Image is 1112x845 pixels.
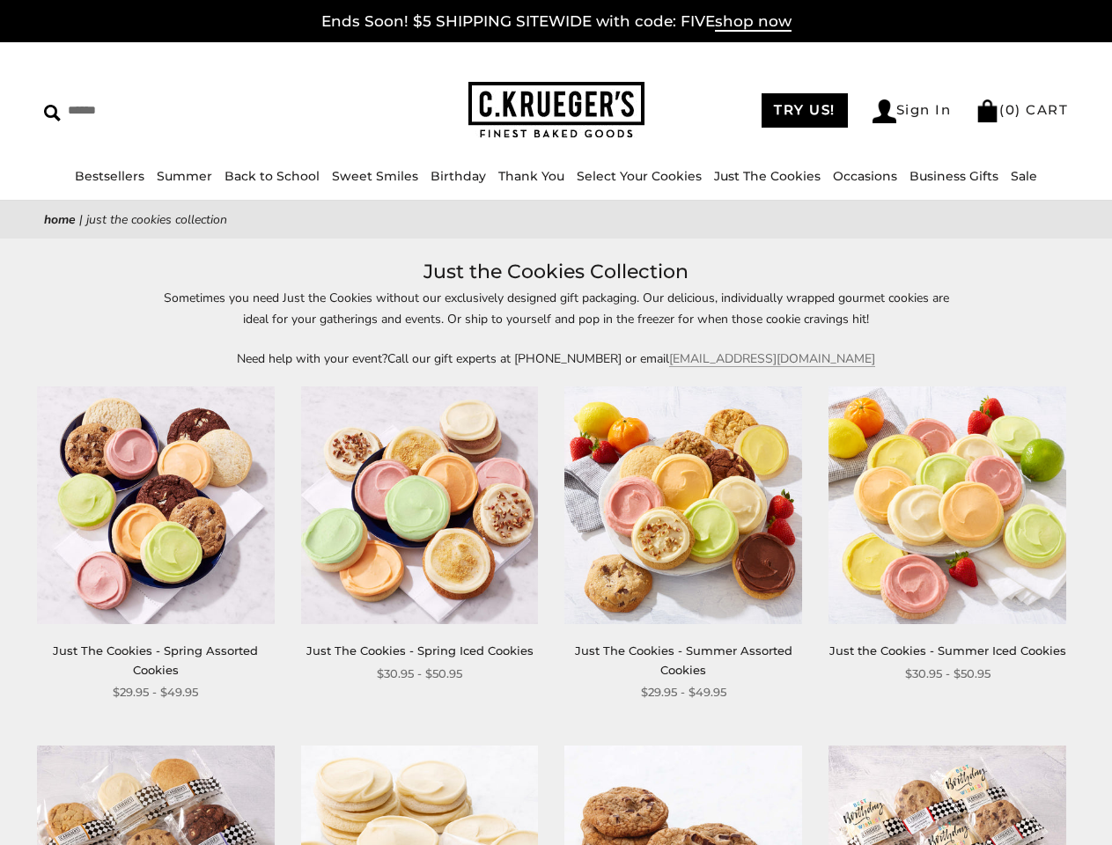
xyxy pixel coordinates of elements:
img: Account [873,99,896,123]
span: | [79,211,83,228]
p: Need help with your event? [151,349,961,369]
span: $30.95 - $50.95 [905,665,990,683]
img: Bag [976,99,999,122]
a: Home [44,211,76,228]
h1: Just the Cookies Collection [70,256,1042,288]
a: Sign In [873,99,952,123]
span: $29.95 - $49.95 [113,683,198,702]
img: Just the Cookies - Summer Iced Cookies [828,386,1066,624]
span: 0 [1005,101,1016,118]
a: TRY US! [762,93,848,128]
a: Birthday [431,168,486,184]
a: Business Gifts [909,168,998,184]
a: Summer [157,168,212,184]
input: Search [44,97,278,124]
a: Thank You [498,168,564,184]
a: Just The Cookies - Spring Iced Cookies [306,643,534,658]
a: Just The Cookies - Spring Assorted Cookies [53,643,258,676]
a: Just the Cookies - Summer Iced Cookies [829,643,1066,658]
img: Just The Cookies - Spring Iced Cookies [301,386,539,624]
p: Sometimes you need Just the Cookies without our exclusively designed gift packaging. Our deliciou... [151,288,961,328]
a: Back to School [225,168,320,184]
a: Just The Cookies [714,168,821,184]
span: shop now [715,12,792,32]
a: Sweet Smiles [332,168,418,184]
span: Call our gift experts at [PHONE_NUMBER] or email [387,350,669,367]
img: Search [44,105,61,121]
a: (0) CART [976,101,1068,118]
span: $30.95 - $50.95 [377,665,462,683]
img: C.KRUEGER'S [468,82,644,139]
span: $29.95 - $49.95 [641,683,726,702]
a: [EMAIL_ADDRESS][DOMAIN_NAME] [669,350,875,367]
a: Ends Soon! $5 SHIPPING SITEWIDE with code: FIVEshop now [321,12,792,32]
a: Sale [1011,168,1037,184]
a: Bestsellers [75,168,144,184]
span: Just the Cookies Collection [86,211,227,228]
img: Just The Cookies - Spring Assorted Cookies [37,386,275,624]
a: Just The Cookies - Summer Assorted Cookies [575,643,792,676]
img: Just The Cookies - Summer Assorted Cookies [564,386,802,624]
a: Occasions [833,168,897,184]
nav: breadcrumbs [44,209,1068,230]
a: Select Your Cookies [577,168,702,184]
